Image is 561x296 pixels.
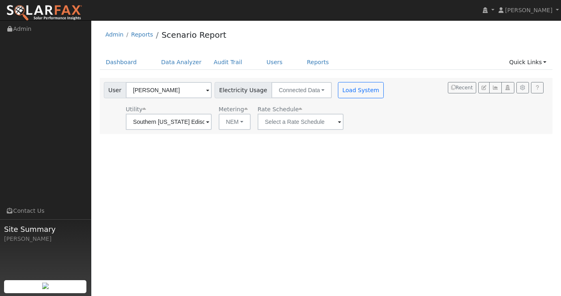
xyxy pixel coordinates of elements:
[489,82,502,93] button: Multi-Series Graph
[531,82,544,93] a: Help Link
[42,283,49,289] img: retrieve
[105,31,124,38] a: Admin
[338,82,384,98] button: Load System
[478,82,490,93] button: Edit User
[516,82,529,93] button: Settings
[6,4,82,22] img: SolarFax
[258,106,302,112] span: Alias: None
[208,55,248,70] a: Audit Trail
[4,224,87,235] span: Site Summary
[505,7,552,13] span: [PERSON_NAME]
[126,105,212,114] div: Utility
[271,82,332,98] button: Connected Data
[215,82,272,98] span: Electricity Usage
[104,82,126,98] span: User
[4,235,87,243] div: [PERSON_NAME]
[155,55,208,70] a: Data Analyzer
[503,55,552,70] a: Quick Links
[131,31,153,38] a: Reports
[161,30,226,40] a: Scenario Report
[301,55,335,70] a: Reports
[448,82,476,93] button: Recent
[260,55,289,70] a: Users
[219,105,251,114] div: Metering
[100,55,143,70] a: Dashboard
[126,114,212,130] input: Select a Utility
[219,114,251,130] button: NEM
[501,82,514,93] button: Login As
[258,114,344,130] input: Select a Rate Schedule
[126,82,212,98] input: Select a User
